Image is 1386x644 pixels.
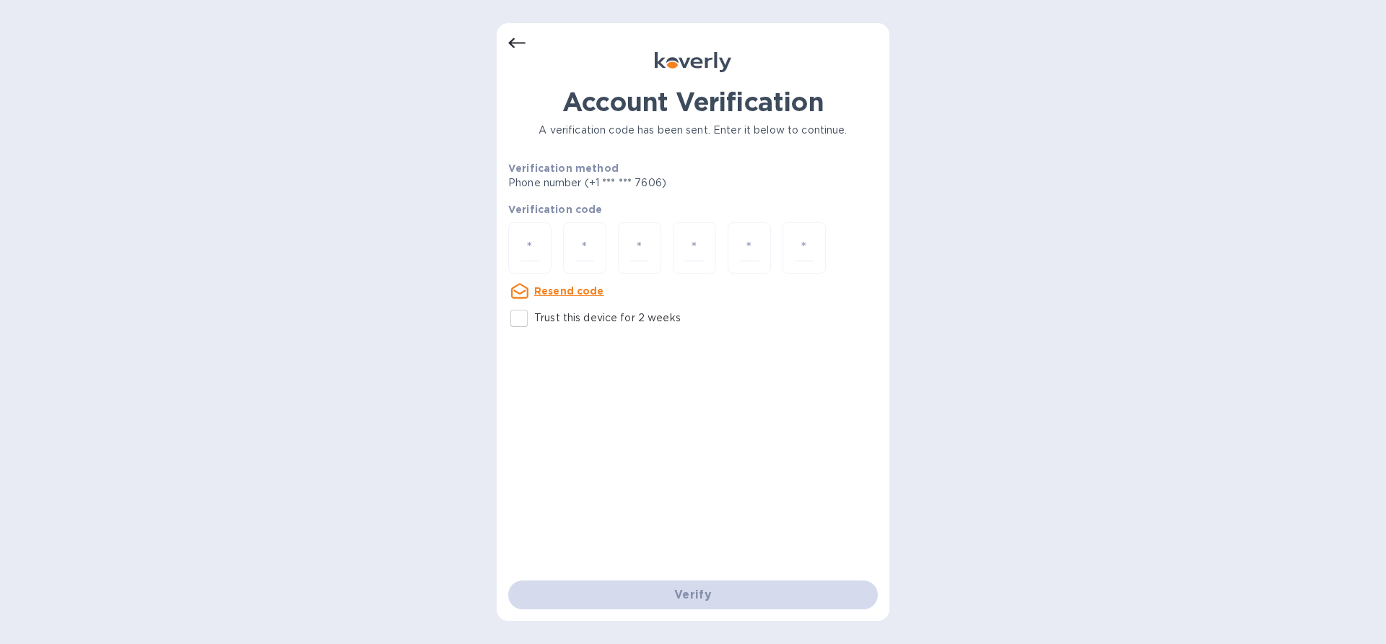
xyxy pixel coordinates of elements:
p: Phone number (+1 *** *** 7606) [508,175,777,191]
h1: Account Verification [508,87,878,117]
p: A verification code has been sent. Enter it below to continue. [508,123,878,138]
p: Verification code [508,202,878,217]
b: Verification method [508,162,619,174]
u: Resend code [534,285,604,297]
p: Trust this device for 2 weeks [534,310,681,326]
